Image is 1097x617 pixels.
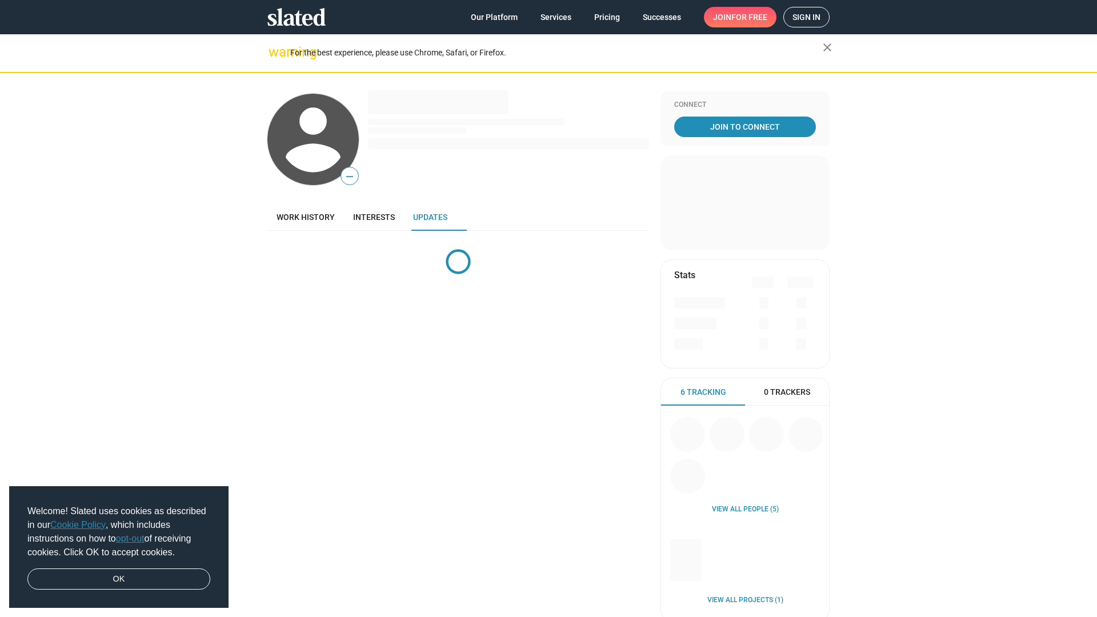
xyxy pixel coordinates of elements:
[712,505,779,514] a: View all People (5)
[731,7,767,27] span: for free
[277,213,335,222] span: Work history
[404,203,457,231] a: Updates
[792,7,820,27] span: Sign in
[643,7,681,27] span: Successes
[27,504,210,559] span: Welcome! Slated uses cookies as described in our , which includes instructions on how to of recei...
[462,7,527,27] a: Our Platform
[674,117,816,137] a: Join To Connect
[680,387,726,398] span: 6 Tracking
[341,169,358,184] span: —
[676,117,814,137] span: Join To Connect
[674,269,695,281] mat-card-title: Stats
[471,7,518,27] span: Our Platform
[713,7,767,27] span: Join
[290,45,823,61] div: For the best experience, please use Chrome, Safari, or Firefox.
[674,101,816,110] div: Connect
[531,7,580,27] a: Services
[541,7,571,27] span: Services
[267,203,344,231] a: Work history
[413,213,447,222] span: Updates
[116,534,145,543] a: opt-out
[704,7,776,27] a: Joinfor free
[353,213,395,222] span: Interests
[269,45,282,59] mat-icon: warning
[707,596,783,605] a: View all Projects (1)
[9,486,229,608] div: cookieconsent
[585,7,629,27] a: Pricing
[634,7,690,27] a: Successes
[783,7,830,27] a: Sign in
[50,520,106,530] a: Cookie Policy
[344,203,404,231] a: Interests
[820,41,834,54] mat-icon: close
[27,568,210,590] a: dismiss cookie message
[594,7,620,27] span: Pricing
[764,387,810,398] span: 0 Trackers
